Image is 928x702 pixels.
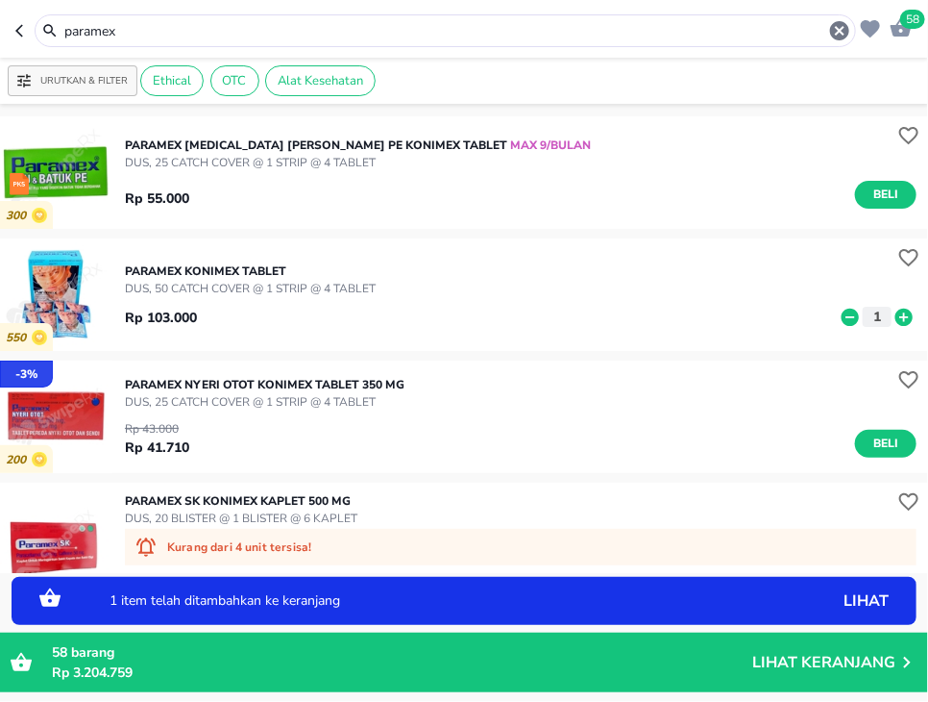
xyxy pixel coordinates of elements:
p: 1 item telah ditambahkan ke keranjang [110,594,747,608]
p: Urutkan & Filter [40,74,128,88]
span: 58 [900,10,925,29]
span: Beli [869,185,902,205]
p: 200 [6,453,32,467]
button: 1 [863,307,891,327]
p: 300 [6,209,32,223]
div: Alat Kesehatan [265,65,376,96]
button: 58 [885,12,913,41]
p: Rp 43.000 [125,420,189,438]
span: Ethical [141,72,203,89]
p: barang [52,642,752,663]
p: DUS, 25 CATCH COVER @ 1 STRIP @ 4 TABLET [125,393,404,411]
button: Urutkan & Filter [8,65,137,96]
input: Cari 4000+ produk di sini [62,21,828,41]
div: Kurang dari 4 unit tersisa! [125,529,916,565]
div: Ethical [140,65,204,96]
div: OTC [210,65,259,96]
p: PARAMEX NYERI OTOT Konimex TABLET 350 MG [125,376,404,393]
p: DUS, 20 BLISTER @ 1 BLISTER @ 6 KAPLET [125,510,357,527]
p: Rp 55.000 [125,188,189,209]
p: 550 [6,331,32,345]
button: Beli [855,181,916,209]
img: prekursor-icon.04a7e01b.svg [10,173,29,195]
span: 58 [52,643,67,662]
span: Beli [869,434,902,454]
span: Alat Kesehatan [266,72,375,89]
span: OTC [211,72,258,89]
p: Rp 103.000 [125,308,197,328]
p: PARAMEX [MEDICAL_DATA] [PERSON_NAME] PE Konimex TABLET [125,137,591,154]
p: DUS, 50 CATCH COVER @ 1 STRIP @ 4 TABLET [125,280,376,297]
p: DUS, 25 CATCH COVER @ 1 STRIP @ 4 TABLET [125,154,591,171]
p: PARAMEX Konimex TABLET [125,263,376,280]
p: PARAMEX SK Konimex KAPLET 500 MG [125,492,357,510]
span: Rp 3.204.759 [52,664,133,682]
p: 1 [868,307,886,327]
button: Beli [855,430,916,458]
p: Rp 41.710 [125,438,189,458]
span: MAX 9/BULAN [507,138,591,153]
p: - 3 % [15,365,37,383]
